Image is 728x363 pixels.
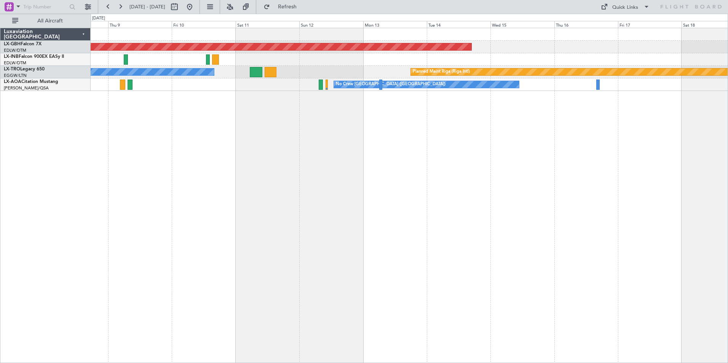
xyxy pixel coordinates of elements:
a: EDLW/DTM [4,60,26,66]
div: Wed 15 [490,21,554,28]
div: Tue 14 [427,21,490,28]
a: EGGW/LTN [4,73,27,78]
span: [DATE] - [DATE] [129,3,165,10]
span: LX-AOA [4,80,21,84]
div: Sun 12 [299,21,363,28]
div: Thu 9 [108,21,172,28]
div: No Crew [GEOGRAPHIC_DATA] ([GEOGRAPHIC_DATA]) [336,79,445,90]
span: All Aircraft [20,18,80,24]
a: EDLW/DTM [4,48,26,53]
span: Refresh [271,4,303,10]
a: LX-INBFalcon 900EX EASy II [4,54,64,59]
input: Trip Number [23,1,67,13]
a: LX-TROLegacy 650 [4,67,45,72]
div: Mon 13 [363,21,427,28]
div: Thu 16 [554,21,618,28]
div: Quick Links [612,4,638,11]
span: LX-TRO [4,67,20,72]
a: LX-AOACitation Mustang [4,80,58,84]
div: Fri 10 [172,21,235,28]
span: LX-INB [4,54,19,59]
span: LX-GBH [4,42,21,46]
button: All Aircraft [8,15,83,27]
a: [PERSON_NAME]/QSA [4,85,49,91]
div: [DATE] [92,15,105,22]
div: Planned Maint Riga (Riga Intl) [413,66,470,78]
a: LX-GBHFalcon 7X [4,42,42,46]
button: Quick Links [597,1,653,13]
button: Refresh [260,1,306,13]
div: Fri 17 [618,21,682,28]
div: Sat 11 [236,21,299,28]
